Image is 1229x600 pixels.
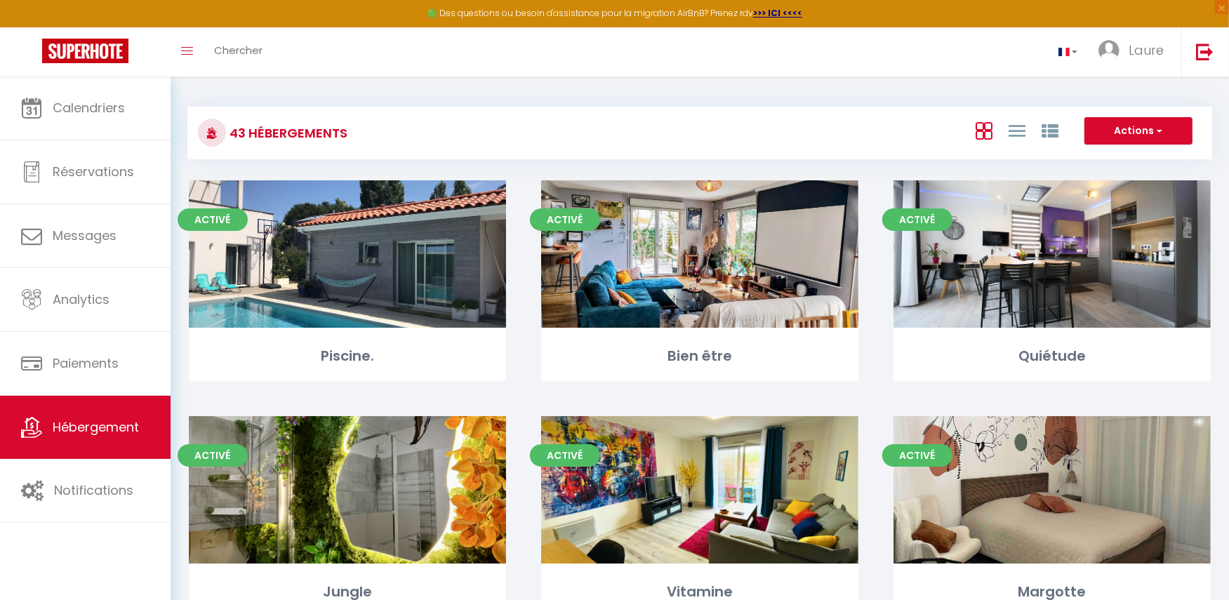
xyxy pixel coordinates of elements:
[54,481,133,499] span: Notifications
[189,345,506,367] div: Piscine.
[1009,119,1025,142] a: Vue en Liste
[530,444,600,467] span: Activé
[1088,27,1181,76] a: ... Laure
[53,227,117,244] span: Messages
[53,291,109,308] span: Analytics
[530,208,600,231] span: Activé
[882,208,952,231] span: Activé
[1196,43,1214,60] img: logout
[541,345,858,367] div: Bien être
[53,163,134,180] span: Réservations
[53,99,125,116] span: Calendriers
[1129,41,1164,59] span: Laure
[1042,119,1058,142] a: Vue par Groupe
[976,119,992,142] a: Vue en Box
[178,444,248,467] span: Activé
[214,43,263,58] span: Chercher
[226,117,347,149] h3: 43 Hébergements
[753,7,802,19] a: >>> ICI <<<<
[1098,40,1120,61] img: ...
[42,39,128,63] img: Super Booking
[178,208,248,231] span: Activé
[53,354,119,372] span: Paiements
[1084,117,1193,145] button: Actions
[53,418,139,436] span: Hébergement
[204,27,273,76] a: Chercher
[882,444,952,467] span: Activé
[893,345,1211,367] div: Quiétude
